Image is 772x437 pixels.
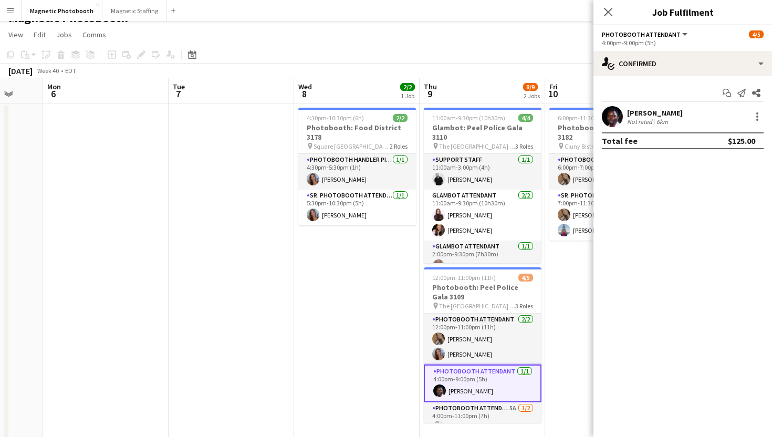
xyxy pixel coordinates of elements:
span: 2/2 [400,83,415,91]
div: Total fee [602,136,638,146]
span: Square [GEOGRAPHIC_DATA] [GEOGRAPHIC_DATA] [314,142,390,150]
span: 2 Roles [390,142,408,150]
span: 3 Roles [515,302,533,310]
app-card-role: Photobooth Attendant2/212:00pm-11:00pm (11h)[PERSON_NAME][PERSON_NAME] [424,314,541,365]
span: View [8,30,23,39]
div: [DATE] [8,66,33,76]
div: 1 Job [401,92,414,100]
span: 7 [171,88,185,100]
h3: Job Fulfilment [593,5,772,19]
button: Magnetic Staffing [102,1,167,21]
span: 4/4 [518,114,533,122]
app-card-role: Support Staff1/111:00am-3:00pm (4h)[PERSON_NAME] [424,154,541,190]
span: Edit [34,30,46,39]
span: 4:30pm-10:30pm (6h) [307,114,364,122]
app-card-role: Photobooth Attendant1/14:00pm-9:00pm (5h)[PERSON_NAME] [424,365,541,402]
span: The [GEOGRAPHIC_DATA] ([GEOGRAPHIC_DATA]) [439,302,515,310]
app-card-role: Sr. Photobooth Attendant1/15:30pm-10:30pm (5h)[PERSON_NAME] [298,190,416,225]
span: Wed [298,82,312,91]
span: Tue [173,82,185,91]
app-card-role: Photobooth Handler Pick-Up/Drop-Off1/14:30pm-5:30pm (1h)[PERSON_NAME] [298,154,416,190]
span: 2/2 [393,114,408,122]
h3: Photobooth: 30th Birthday 3182 [549,123,667,142]
span: Comms [82,30,106,39]
div: Confirmed [593,51,772,76]
span: Cluny Bistro & Boulangerie [565,142,635,150]
div: 2 Jobs [524,92,540,100]
span: 11:00am-9:30pm (10h30m) [432,114,505,122]
span: 4/5 [518,274,533,282]
span: 6:00pm-11:30pm (5h30m) [558,114,627,122]
div: $125.00 [728,136,755,146]
span: Photobooth Attendant [602,30,681,38]
span: 9 [422,88,437,100]
div: Not rated [627,118,654,126]
span: Fri [549,82,558,91]
a: Edit [29,28,50,41]
span: 4/5 [749,30,764,38]
h3: Photobooth: Food District 3178 [298,123,416,142]
h3: Photobooth: Peel Police Gala 3109 [424,283,541,301]
a: Comms [78,28,110,41]
app-card-role: Glambot Attendant1/12:00pm-9:30pm (7h30m)[PERSON_NAME] [424,241,541,276]
span: 8/9 [523,83,538,91]
span: 6 [46,88,61,100]
span: 12:00pm-11:00pm (11h) [432,274,496,282]
span: Week 40 [35,67,61,75]
span: Mon [47,82,61,91]
div: EDT [65,67,76,75]
app-job-card: 6:00pm-11:30pm (5h30m)3/3Photobooth: 30th Birthday 3182 Cluny Bistro & Boulangerie2 RolesPhotoboo... [549,108,667,241]
div: 4:00pm-9:00pm (5h) [602,39,764,47]
a: Jobs [52,28,76,41]
span: The [GEOGRAPHIC_DATA] ([GEOGRAPHIC_DATA]) [439,142,515,150]
span: 8 [297,88,312,100]
app-card-role: Photobooth Handler Pick-Up/Drop-Off1/16:00pm-7:00pm (1h)[PERSON_NAME] [549,154,667,190]
app-job-card: 11:00am-9:30pm (10h30m)4/4Glambot: Peel Police Gala 3110 The [GEOGRAPHIC_DATA] ([GEOGRAPHIC_DATA]... [424,108,541,263]
span: 10 [548,88,558,100]
app-job-card: 12:00pm-11:00pm (11h)4/5Photobooth: Peel Police Gala 3109 The [GEOGRAPHIC_DATA] ([GEOGRAPHIC_DATA... [424,267,541,423]
div: [PERSON_NAME] [627,108,683,118]
app-card-role: Sr. Photobooth Attendant2/27:00pm-11:30pm (4h30m)[PERSON_NAME][PERSON_NAME] [549,190,667,241]
button: Photobooth Attendant [602,30,689,38]
span: Jobs [56,30,72,39]
app-job-card: 4:30pm-10:30pm (6h)2/2Photobooth: Food District 3178 Square [GEOGRAPHIC_DATA] [GEOGRAPHIC_DATA]2 ... [298,108,416,225]
div: 6km [654,118,670,126]
app-card-role: Glambot Attendant2/211:00am-9:30pm (10h30m)[PERSON_NAME][PERSON_NAME] [424,190,541,241]
button: Magnetic Photobooth [22,1,102,21]
span: Thu [424,82,437,91]
h3: Glambot: Peel Police Gala 3110 [424,123,541,142]
a: View [4,28,27,41]
span: 3 Roles [515,142,533,150]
